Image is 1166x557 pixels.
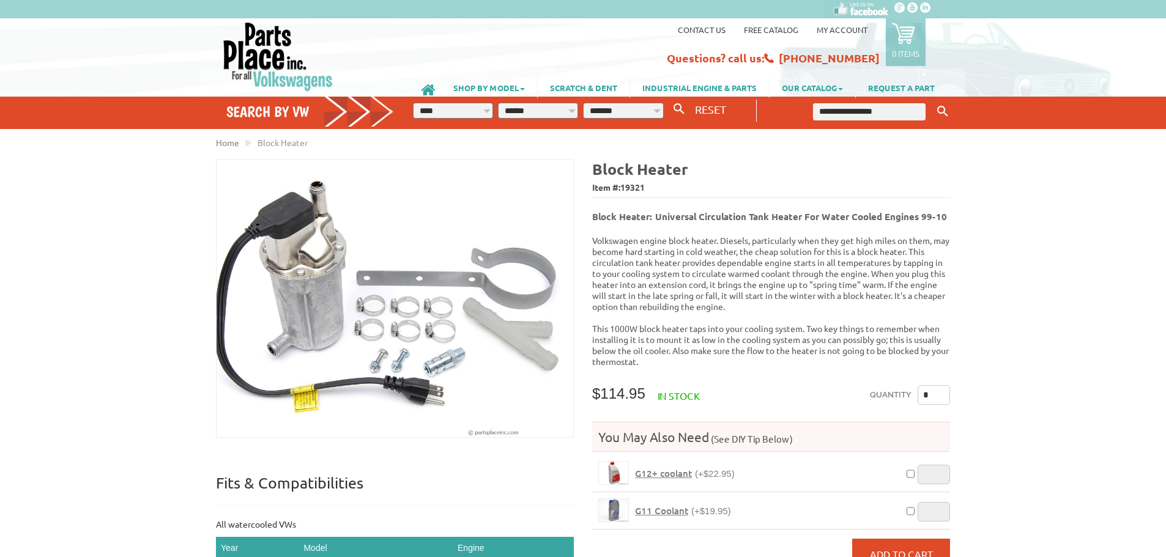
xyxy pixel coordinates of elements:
[892,48,919,59] p: 0 items
[695,468,735,479] span: (+$22.95)
[598,498,629,522] a: G11 Coolant
[678,24,726,35] a: Contact us
[870,385,912,405] label: Quantity
[620,182,645,193] span: 19321
[592,429,950,445] h4: You May Also Need
[817,24,867,35] a: My Account
[592,159,688,179] b: Block Heater
[635,467,692,479] span: G12+ coolant
[222,21,334,92] img: Parts Place Inc!
[258,137,308,148] span: Block Heater
[598,461,629,485] a: G12+ coolant
[635,505,731,517] a: G11 Coolant(+$19.95)
[538,77,629,98] a: SCRATCH & DENT
[216,473,574,506] p: Fits & Compatibilities
[599,499,628,522] img: G11 Coolant
[599,462,628,484] img: G12+ coolant
[226,103,394,120] h4: Search by VW
[695,103,726,116] span: RESET
[592,385,645,402] span: $114.95
[635,504,688,517] span: G11 Coolant
[635,468,735,479] a: G12+ coolant(+$22.95)
[934,101,952,122] button: Keyword Search
[592,210,947,223] b: Block Heater: Universal Circulation Tank Heater For Water Cooled Engines 99-10
[217,160,573,437] img: Block Heater
[658,389,700,402] span: In stock
[691,506,731,516] span: (+$19.95)
[886,18,926,66] a: 0 items
[770,77,855,98] a: OUR CATALOG
[709,433,793,444] span: (See DIY Tip Below)
[669,100,689,118] button: Search By VW...
[216,518,574,531] p: All watercooled VWs
[690,100,731,118] button: RESET
[592,179,950,197] span: Item #:
[856,77,947,98] a: REQUEST A PART
[630,77,769,98] a: INDUSTRIAL ENGINE & PARTS
[744,24,798,35] a: Free Catalog
[592,235,950,367] p: Volkswagen engine block heater. Diesels, particularly when they get high miles on them, may becom...
[441,77,537,98] a: SHOP BY MODEL
[216,137,239,148] a: Home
